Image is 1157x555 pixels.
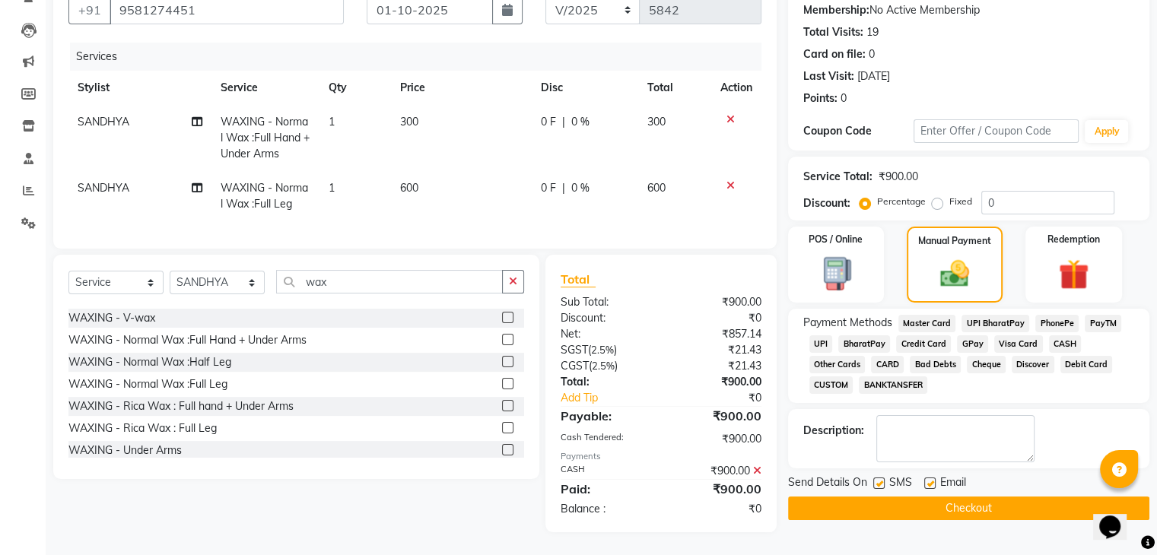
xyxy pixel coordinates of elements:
[661,463,773,479] div: ₹900.00
[1049,255,1098,293] img: _gift.svg
[838,335,890,353] span: BharatPay
[400,181,418,195] span: 600
[841,90,847,106] div: 0
[803,46,866,62] div: Card on file:
[1047,233,1100,246] label: Redemption
[803,315,892,331] span: Payment Methods
[1049,335,1082,353] span: CASH
[889,474,912,493] span: SMS
[68,442,182,458] div: WAXING - Under Arms
[541,180,556,196] span: 0 F
[803,195,850,211] div: Discount:
[788,496,1149,520] button: Checkout
[898,315,956,332] span: Master Card
[661,480,773,498] div: ₹900.00
[661,374,773,390] div: ₹900.00
[957,335,988,353] span: GPay
[329,115,335,128] span: 1
[276,270,503,293] input: Search or Scan
[803,2,1134,18] div: No Active Membership
[68,420,217,436] div: WAXING - Rica Wax : Full Leg
[1085,120,1128,143] button: Apply
[661,310,773,326] div: ₹0
[549,294,661,310] div: Sub Total:
[78,181,129,195] span: SANDHYA
[221,181,308,211] span: WAXING - Normal Wax :Full Leg
[549,342,661,358] div: ( )
[809,335,833,353] span: UPI
[803,169,873,185] div: Service Total:
[931,257,978,290] img: _cash.svg
[211,71,319,105] th: Service
[661,358,773,374] div: ₹21.43
[68,71,211,105] th: Stylist
[962,315,1029,332] span: UPI BharatPay
[809,233,863,246] label: POS / Online
[803,90,838,106] div: Points:
[661,501,773,517] div: ₹0
[561,359,589,373] span: CGST
[549,390,679,406] a: Add Tip
[866,24,879,40] div: 19
[788,474,867,493] span: Send Details On
[319,71,391,105] th: Qty
[561,271,596,287] span: Total
[541,114,556,130] span: 0 F
[647,115,666,128] span: 300
[1093,494,1142,540] iframe: chat widget
[562,180,565,196] span: |
[918,234,991,248] label: Manual Payment
[1035,315,1079,332] span: PhonePe
[68,376,227,392] div: WAXING - Normal Wax :Full Leg
[661,326,773,342] div: ₹857.14
[70,43,773,71] div: Services
[661,342,773,358] div: ₹21.43
[940,474,966,493] span: Email
[1012,356,1054,373] span: Discover
[803,423,864,439] div: Description:
[329,181,335,195] span: 1
[859,376,927,394] span: BANKTANSFER
[549,374,661,390] div: Total:
[679,390,772,406] div: ₹0
[549,431,661,447] div: Cash Tendered:
[803,2,869,18] div: Membership:
[967,356,1006,373] span: Cheque
[549,358,661,374] div: ( )
[68,398,294,414] div: WAXING - Rica Wax : Full hand + Under Arms
[711,71,761,105] th: Action
[857,68,890,84] div: [DATE]
[549,480,661,498] div: Paid:
[638,71,710,105] th: Total
[400,115,418,128] span: 300
[869,46,875,62] div: 0
[571,114,590,130] span: 0 %
[877,195,926,208] label: Percentage
[561,343,588,357] span: SGST
[661,407,773,425] div: ₹900.00
[879,169,918,185] div: ₹900.00
[68,354,231,370] div: WAXING - Normal Wax :Half Leg
[549,463,661,479] div: CASH
[647,181,666,195] span: 600
[1060,356,1113,373] span: Debit Card
[1085,315,1121,332] span: PayTM
[549,310,661,326] div: Discount:
[994,335,1043,353] span: Visa Card
[592,360,615,372] span: 2.5%
[391,71,531,105] th: Price
[549,407,661,425] div: Payable:
[661,294,773,310] div: ₹900.00
[803,123,914,139] div: Coupon Code
[949,195,972,208] label: Fixed
[910,356,961,373] span: Bad Debts
[896,335,951,353] span: Credit Card
[571,180,590,196] span: 0 %
[68,332,307,348] div: WAXING - Normal Wax :Full Hand + Under Arms
[803,24,863,40] div: Total Visits:
[561,450,761,463] div: Payments
[562,114,565,130] span: |
[803,68,854,84] div: Last Visit:
[549,501,661,517] div: Balance :
[221,115,310,160] span: WAXING - Normal Wax :Full Hand + Under Arms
